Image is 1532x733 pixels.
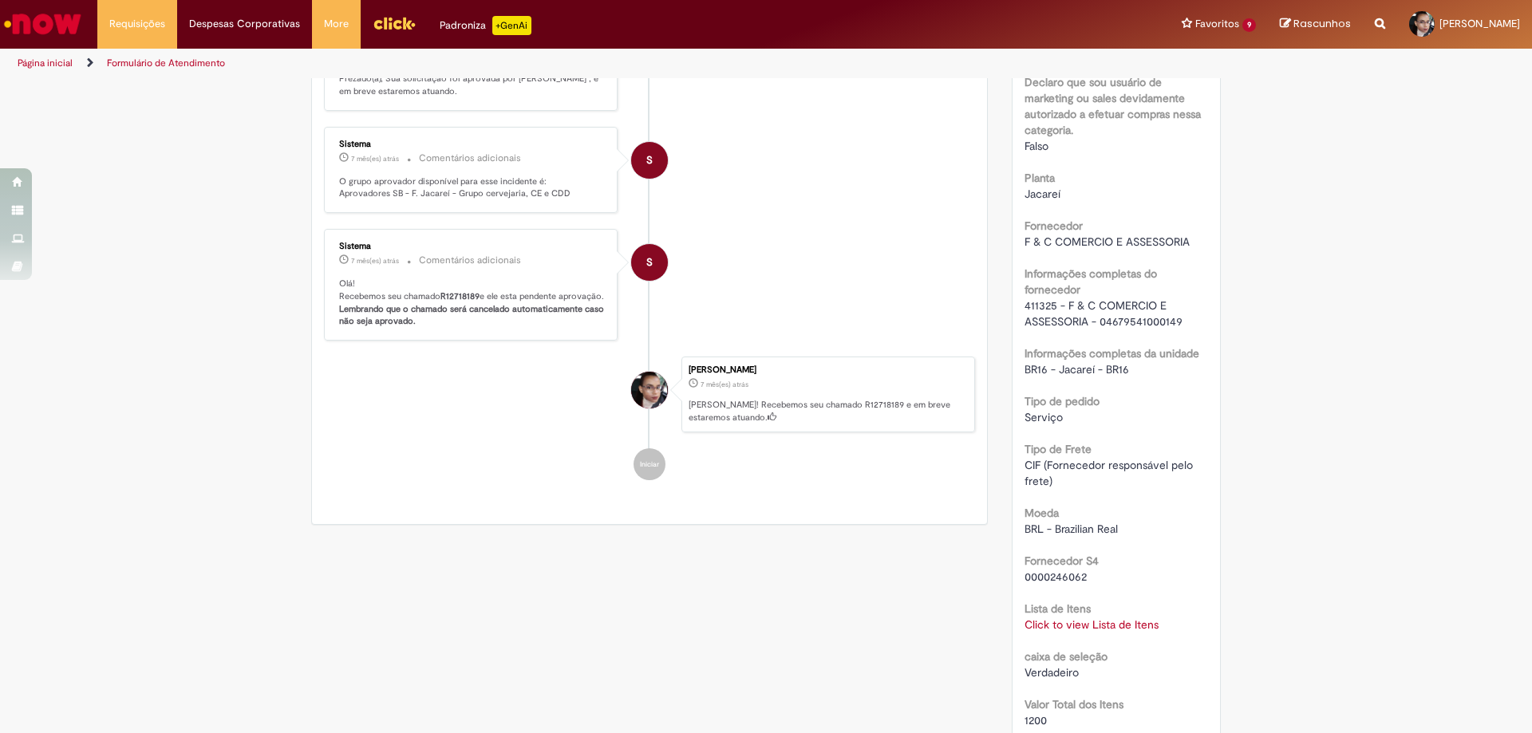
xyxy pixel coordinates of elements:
span: 7 mês(es) atrás [351,256,399,266]
b: Lembrando que o chamado será cancelado automaticamente caso não seja aprovado. [339,303,606,328]
p: Prezado(a), Sua solicitação foi aprovada por [PERSON_NAME] , e em breve estaremos atuando. [339,73,605,97]
div: Marcely Carvalho do Prado [631,372,668,408]
b: Informações completas da unidade [1025,346,1199,361]
div: System [631,244,668,281]
span: 7 mês(es) atrás [351,154,399,164]
span: [PERSON_NAME] [1439,17,1520,30]
time: 24/02/2025 10:26:14 [351,154,399,164]
a: Formulário de Atendimento [107,57,225,69]
p: O grupo aprovador disponível para esse incidente é: Aprovadores SB - F. Jacareí - Grupo cervejari... [339,175,605,200]
span: 7 mês(es) atrás [701,380,748,389]
b: Tipo de pedido [1025,394,1100,408]
div: System [631,142,668,179]
span: Requisições [109,16,165,32]
ul: Trilhas de página [12,49,1009,78]
a: Rascunhos [1280,17,1351,32]
li: Marcely Carvalho do Prado [324,357,975,433]
b: Lista de Itens [1025,601,1091,616]
div: Padroniza [440,16,531,35]
span: Despesas Corporativas [189,16,300,32]
span: Favoritos [1195,16,1239,32]
span: BRL - Brazilian Real [1025,522,1118,536]
time: 24/02/2025 10:26:12 [351,256,399,266]
span: 0000246062 [1025,569,1087,584]
b: Declaro que sou usuário de marketing ou sales devidamente autorizado a efetuar compras nessa cate... [1025,75,1201,137]
span: S [646,141,653,179]
span: Jacareí [1025,187,1060,201]
b: Moeda [1025,506,1059,520]
span: Verdadeiro [1025,665,1079,680]
span: 411325 - F & C COMERCIO E ASSESSORIA - 04679541000149 [1025,298,1183,329]
img: click_logo_yellow_360x200.png [373,11,416,35]
div: [PERSON_NAME] [689,365,966,375]
a: Página inicial [18,57,73,69]
b: Fornecedor [1025,219,1083,233]
span: 9 [1242,18,1256,32]
span: More [324,16,349,32]
span: CIF (Fornecedor responsável pelo frete) [1025,458,1196,488]
b: R12718189 [440,290,480,302]
p: +GenAi [492,16,531,35]
span: Falso [1025,139,1048,153]
span: Serviço [1025,410,1063,424]
b: caixa de seleção [1025,649,1108,664]
time: 24/02/2025 10:26:01 [701,380,748,389]
span: BR16 - Jacareí - BR16 [1025,362,1129,376]
div: Sistema [339,242,605,251]
p: Olá! Recebemos seu chamado e ele esta pendente aprovação. [339,278,605,328]
small: Comentários adicionais [419,254,521,267]
span: S [646,243,653,282]
b: Tipo de Frete [1025,442,1092,456]
b: Planta [1025,171,1055,185]
a: Click to view Lista de Itens [1025,617,1159,632]
b: Informações completas do fornecedor [1025,266,1157,297]
small: Comentários adicionais [419,152,521,165]
span: Rascunhos [1293,16,1351,31]
img: ServiceNow [2,8,84,40]
p: [PERSON_NAME]! Recebemos seu chamado R12718189 e em breve estaremos atuando. [689,399,966,424]
div: Sistema [339,140,605,149]
b: Fornecedor S4 [1025,554,1099,568]
span: 1200 [1025,713,1047,727]
b: Valor Total dos Itens [1025,697,1123,711]
span: F & C COMERCIO E ASSESSORIA [1025,234,1190,249]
